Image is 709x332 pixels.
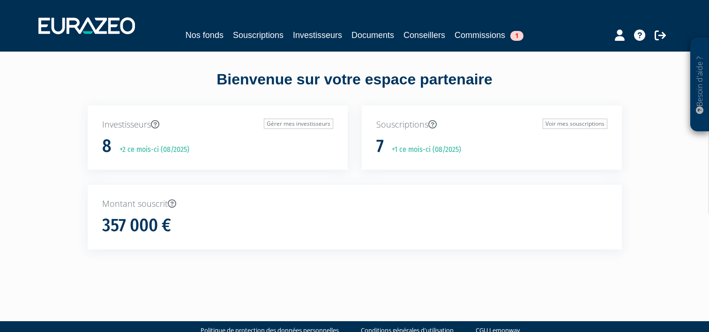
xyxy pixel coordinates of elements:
[102,198,607,210] p: Montant souscrit
[233,29,284,42] a: Souscriptions
[81,69,629,106] div: Bienvenue sur votre espace partenaire
[293,29,342,42] a: Investisseurs
[455,29,523,42] a: Commissions1
[694,43,705,127] p: Besoin d'aide ?
[376,136,384,156] h1: 7
[113,144,189,155] p: +2 ce mois-ci (08/2025)
[38,17,135,34] img: 1732889491-logotype_eurazeo_blanc_rvb.png
[376,119,607,131] p: Souscriptions
[102,119,333,131] p: Investisseurs
[403,29,445,42] a: Conseillers
[385,144,461,155] p: +1 ce mois-ci (08/2025)
[543,119,607,129] a: Voir mes souscriptions
[264,119,333,129] a: Gérer mes investisseurs
[102,216,171,235] h1: 357 000 €
[102,136,112,156] h1: 8
[510,31,523,41] span: 1
[186,29,224,42] a: Nos fonds
[351,29,394,42] a: Documents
